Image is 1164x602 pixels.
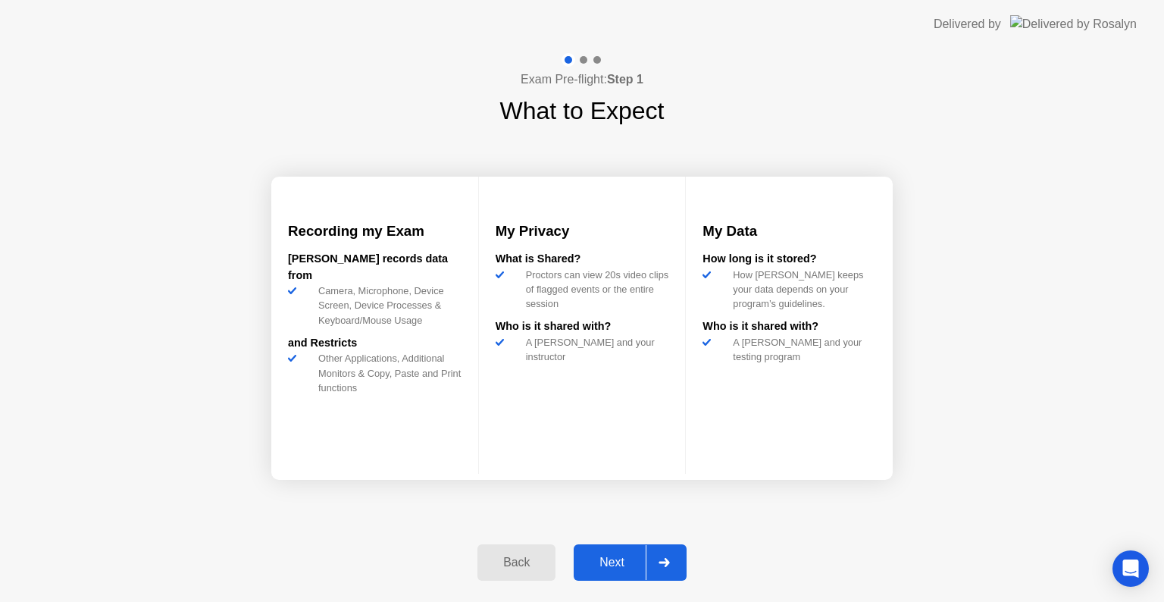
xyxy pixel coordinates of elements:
[520,268,669,312] div: Proctors can view 20s video clips of flagged events or the entire session
[1010,15,1137,33] img: Delivered by Rosalyn
[578,556,646,569] div: Next
[521,71,643,89] h4: Exam Pre-flight:
[702,221,876,242] h3: My Data
[496,221,669,242] h3: My Privacy
[312,284,462,328] div: Camera, Microphone, Device Screen, Device Processes & Keyboard/Mouse Usage
[702,318,876,335] div: Who is it shared with?
[607,73,643,86] b: Step 1
[496,251,669,268] div: What is Shared?
[288,251,462,284] div: [PERSON_NAME] records data from
[500,92,665,129] h1: What to Expect
[520,335,669,364] div: A [PERSON_NAME] and your instructor
[496,318,669,335] div: Who is it shared with?
[934,15,1001,33] div: Delivered by
[574,544,687,581] button: Next
[477,544,555,581] button: Back
[727,335,876,364] div: A [PERSON_NAME] and your testing program
[288,221,462,242] h3: Recording my Exam
[482,556,551,569] div: Back
[1112,550,1149,587] div: Open Intercom Messenger
[288,335,462,352] div: and Restricts
[727,268,876,312] div: How [PERSON_NAME] keeps your data depends on your program’s guidelines.
[702,251,876,268] div: How long is it stored?
[312,351,462,395] div: Other Applications, Additional Monitors & Copy, Paste and Print functions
